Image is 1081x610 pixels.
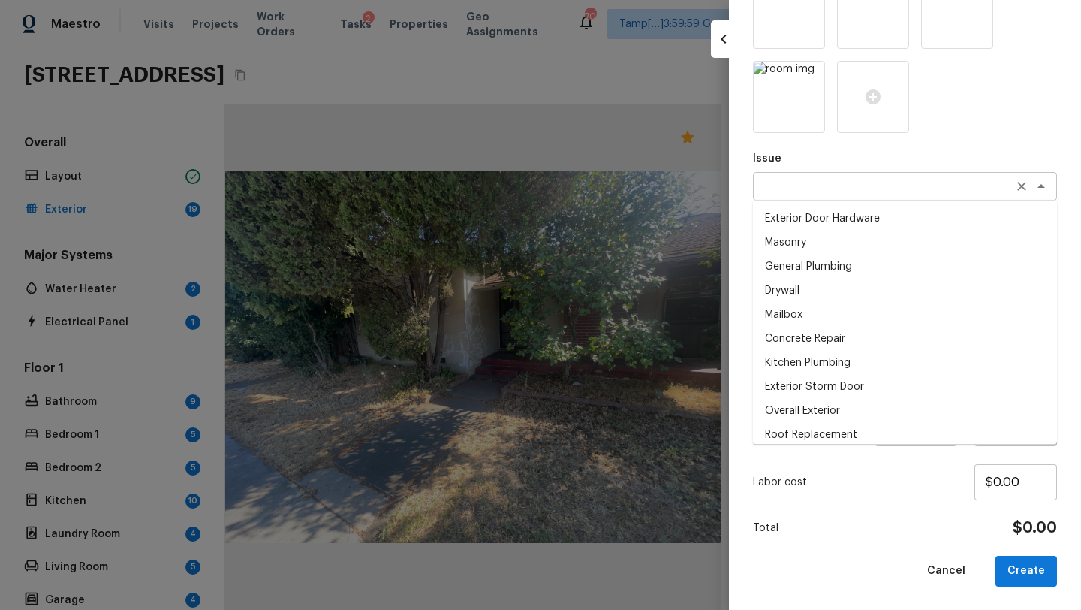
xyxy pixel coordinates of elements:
img: room img [754,62,824,132]
p: Labor cost [753,475,974,490]
button: Create [995,556,1057,587]
li: Masonry [753,231,1057,255]
li: Roof Replacement [753,423,1057,447]
li: Drywall [753,279,1057,303]
li: Overall Exterior [753,399,1057,423]
button: Close [1031,176,1052,197]
button: Clear [1011,176,1032,197]
h4: $0.00 [1013,518,1057,538]
p: Issue [753,151,1057,166]
p: Total [753,521,778,536]
li: Exterior Storm Door [753,375,1057,399]
li: Exterior Door Hardware [753,207,1057,231]
li: Kitchen Plumbing [753,351,1057,375]
li: General Plumbing [753,255,1057,279]
li: Mailbox [753,303,1057,327]
li: Concrete Repair [753,327,1057,351]
button: Cancel [915,556,977,587]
